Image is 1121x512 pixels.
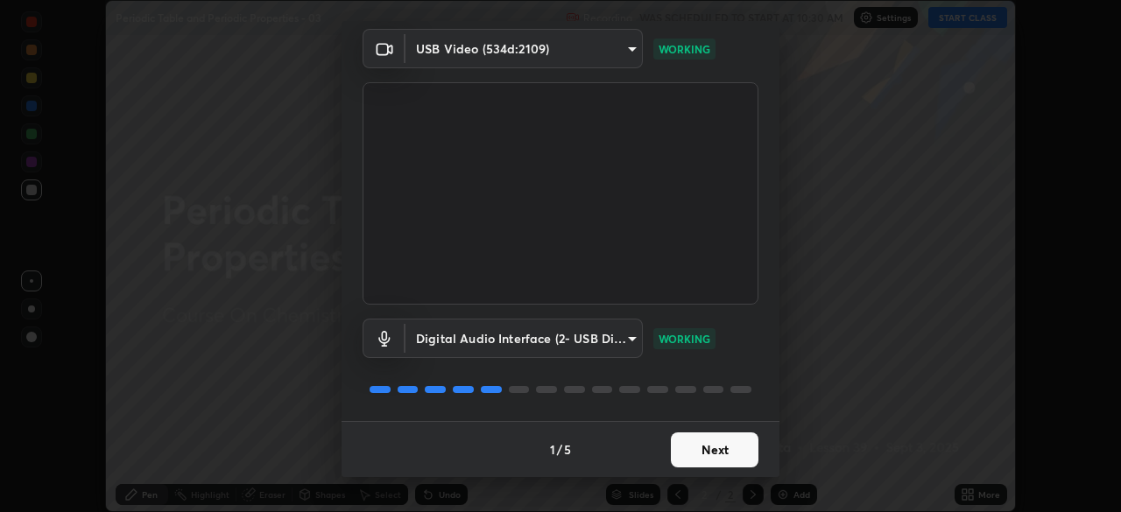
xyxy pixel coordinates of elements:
h4: / [557,440,562,459]
h4: 5 [564,440,571,459]
p: WORKING [659,331,710,347]
h4: 1 [550,440,555,459]
div: USB Video (534d:2109) [405,29,643,68]
div: USB Video (534d:2109) [405,319,643,358]
button: Next [671,432,758,467]
p: WORKING [659,41,710,57]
